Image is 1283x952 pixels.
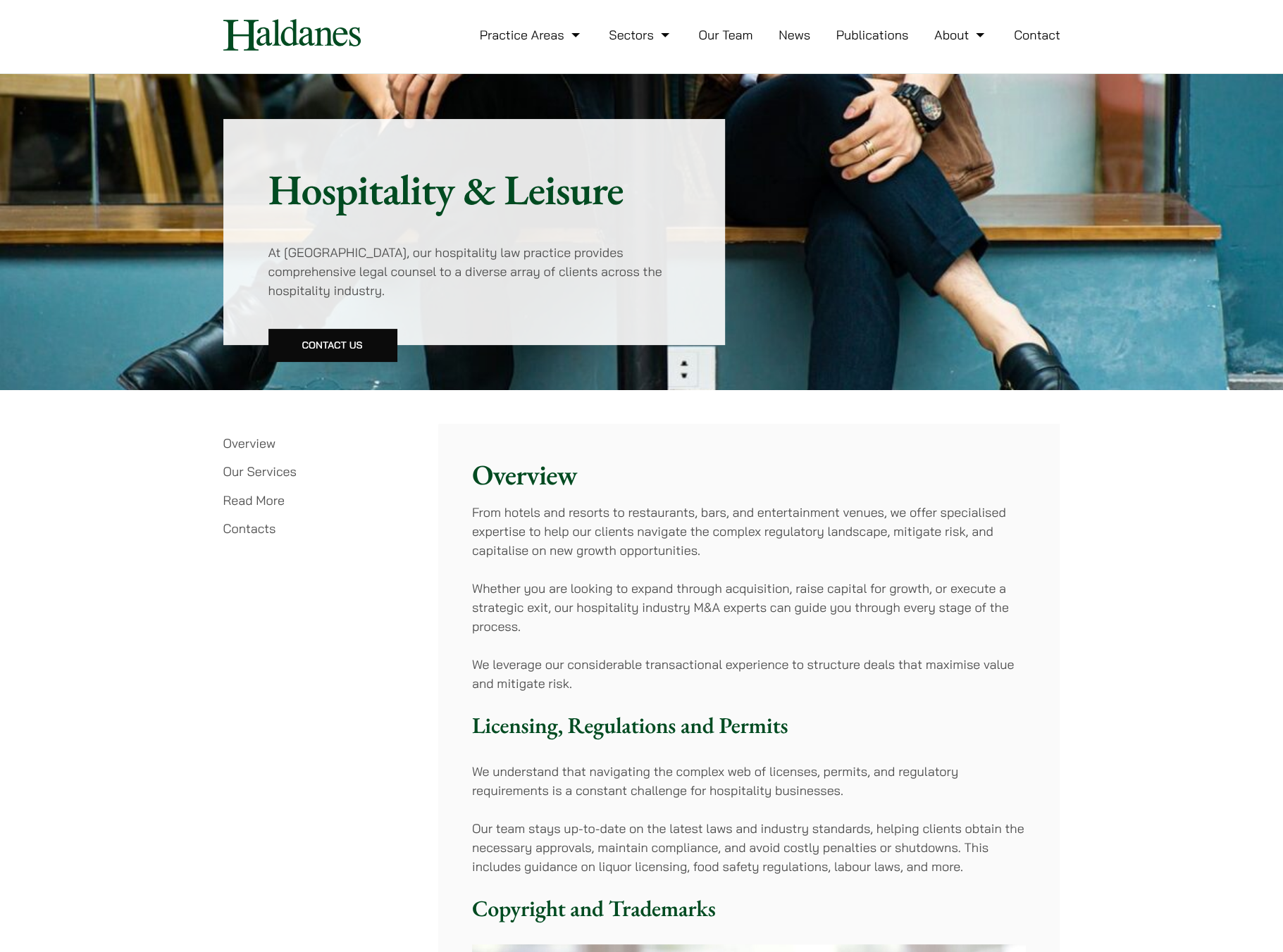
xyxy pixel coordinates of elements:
[472,458,1026,491] h2: Overview
[223,520,276,537] a: Contacts
[480,27,583,43] a: Practice Areas
[268,243,681,300] p: At [GEOGRAPHIC_DATA], our hospitality law practice provides comprehensive legal counsel to a dive...
[1014,27,1060,43] a: Contact
[472,819,1026,876] p: Our team stays up-to-date on the latest laws and industry standards, helping clients obtain the n...
[472,655,1026,693] p: We leverage our considerable transactional experience to structure deals that maximise value and ...
[223,492,285,508] a: Read More
[472,895,1026,922] h3: Copyright and Trademarks
[779,27,810,43] a: News
[268,164,681,215] h1: Hospitality & Leisure
[836,27,909,43] a: Publications
[472,712,1026,739] h3: Licensing, Regulations and Permits
[472,579,1026,636] p: Whether you are looking to expand through acquisition, raise capital for growth, or execute a str...
[268,329,397,361] a: Contact Us
[223,463,297,480] a: Our Services
[472,503,1026,560] p: From hotels and resorts to restaurants, bars, and entertainment venues, we offer specialised expe...
[609,27,672,43] a: Sectors
[223,435,275,451] a: Overview
[472,762,1026,800] p: We understand that navigating the complex web of licenses, permits, and regulatory requirements i...
[934,27,988,43] a: About
[698,27,752,43] a: Our Team
[223,19,361,51] img: Logo of Haldanes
